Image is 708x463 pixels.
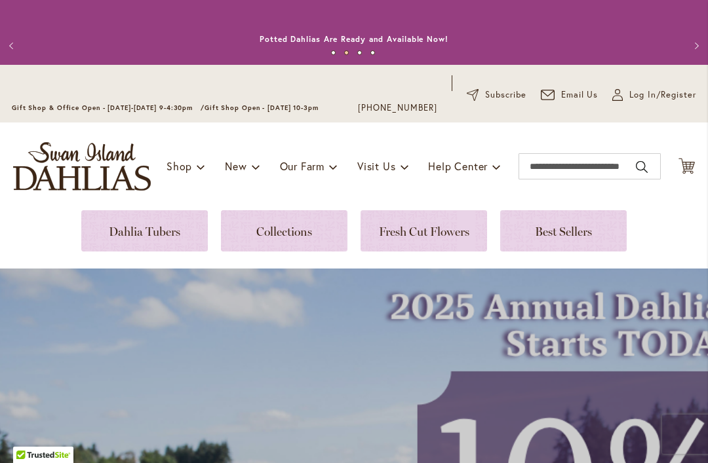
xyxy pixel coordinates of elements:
span: Gift Shop & Office Open - [DATE]-[DATE] 9-4:30pm / [12,103,205,112]
button: 3 of 4 [357,50,362,55]
a: store logo [13,142,151,191]
button: 2 of 4 [344,50,349,55]
span: Our Farm [280,159,324,173]
a: [PHONE_NUMBER] [358,102,437,115]
button: Next [682,33,708,59]
span: Help Center [428,159,488,173]
span: Subscribe [485,88,526,102]
a: Email Us [541,88,599,102]
a: Potted Dahlias Are Ready and Available Now! [260,34,448,44]
span: New [225,159,246,173]
a: Log In/Register [612,88,696,102]
button: 4 of 4 [370,50,375,55]
span: Log In/Register [629,88,696,102]
span: Shop [167,159,192,173]
span: Gift Shop Open - [DATE] 10-3pm [205,103,319,112]
span: Visit Us [357,159,395,173]
span: Email Us [561,88,599,102]
a: Subscribe [467,88,526,102]
button: 1 of 4 [331,50,336,55]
